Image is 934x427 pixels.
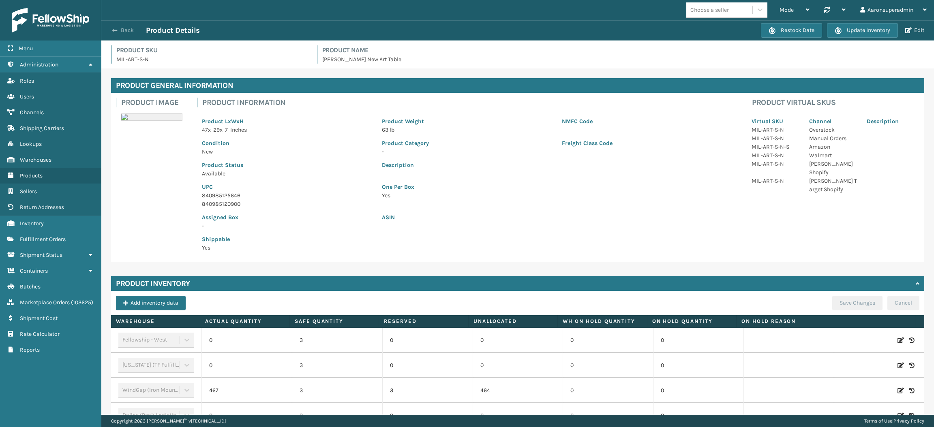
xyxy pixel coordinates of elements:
[202,117,372,126] p: Product LxWxH
[809,151,857,160] p: Walmart
[20,204,64,211] span: Return Addresses
[382,183,732,191] p: One Per Box
[562,117,732,126] p: NMFC Code
[780,6,794,13] span: Mode
[116,55,307,64] p: MIL-ART-S-N
[292,353,382,378] td: 3
[752,143,799,151] p: MIL-ART-S-N-S
[563,378,653,403] td: 0
[20,109,44,116] span: Channels
[752,117,799,126] p: Virtual SKU
[202,98,737,107] h4: Product Information
[116,296,186,310] button: Add inventory data
[202,161,372,169] p: Product Status
[809,160,857,177] p: [PERSON_NAME] Shopify
[20,61,58,68] span: Administration
[653,378,743,403] td: 0
[292,378,382,403] td: 3
[741,318,820,325] label: On Hold Reason
[20,188,37,195] span: Sellers
[20,252,62,258] span: Shipment Status
[20,299,70,306] span: Marketplace Orders
[20,267,48,274] span: Containers
[909,336,915,344] i: Inventory History
[563,318,642,325] label: WH On hold quantity
[202,222,372,230] p: -
[690,6,729,14] div: Choose a seller
[752,177,799,185] p: MIL-ART-S-N
[202,147,372,156] p: New
[473,318,553,325] label: Unallocated
[71,299,93,306] span: ( 103625 )
[563,353,653,378] td: 0
[827,23,898,38] button: Update Inventory
[20,125,64,132] span: Shipping Carriers
[752,98,919,107] h4: Product Virtual SKUs
[20,172,43,179] span: Products
[761,23,822,38] button: Restock Date
[864,418,892,424] a: Terms of Use
[909,386,915,395] i: Inventory History
[887,296,919,310] button: Cancel
[230,126,247,133] span: Inches
[898,412,904,420] i: Edit
[20,236,66,243] span: Fulfillment Orders
[809,126,857,134] p: Overstock
[202,126,211,133] span: 47 x
[752,126,799,134] p: MIL-ART-S-N
[202,200,372,208] p: 840985120900
[202,191,372,200] p: 840985125646
[202,183,372,191] p: UPC
[473,353,563,378] td: 0
[213,126,223,133] span: 29 x
[809,117,857,126] p: Channel
[20,141,42,147] span: Lookups
[382,213,732,222] p: ASIN
[322,45,925,55] h4: Product Name
[109,27,146,34] button: Back
[809,143,857,151] p: Amazon
[225,126,228,133] span: 7
[562,139,732,147] p: Freight Class Code
[898,361,904,369] i: Edit
[295,318,374,325] label: Safe Quantity
[20,93,34,100] span: Users
[202,213,372,222] p: Assigned Box
[111,415,226,427] p: Copyright 2023 [PERSON_NAME]™ v [TECHNICAL_ID]
[382,126,394,133] span: 63 lb
[202,169,372,178] p: Available
[752,160,799,168] p: MIL-ART-S-N
[752,134,799,143] p: MIL-ART-S-N
[903,27,927,34] button: Edit
[322,55,925,64] p: [PERSON_NAME] New Art Table
[20,315,58,322] span: Shipment Cost
[205,318,284,325] label: Actual Quantity
[898,336,904,344] i: Edit
[390,412,465,420] p: 0
[382,161,732,169] p: Description
[653,328,743,353] td: 0
[867,117,915,126] p: Description
[202,243,372,252] p: Yes
[382,191,732,200] p: Yes
[201,328,292,353] td: 0
[563,328,653,353] td: 0
[20,220,44,227] span: Inventory
[111,78,924,93] h4: Product General Information
[382,117,552,126] p: Product Weight
[382,147,552,156] p: -
[473,378,563,403] td: 464
[909,412,915,420] i: Inventory History
[384,318,463,325] label: Reserved
[116,318,195,325] label: Warehouse
[653,353,743,378] td: 0
[116,279,190,288] h4: Product Inventory
[292,328,382,353] td: 3
[201,378,292,403] td: 467
[20,331,60,337] span: Rate Calculator
[390,336,465,344] p: 0
[652,318,731,325] label: On Hold Quantity
[146,26,200,35] h3: Product Details
[909,361,915,369] i: Inventory History
[809,134,857,143] p: Manual Orders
